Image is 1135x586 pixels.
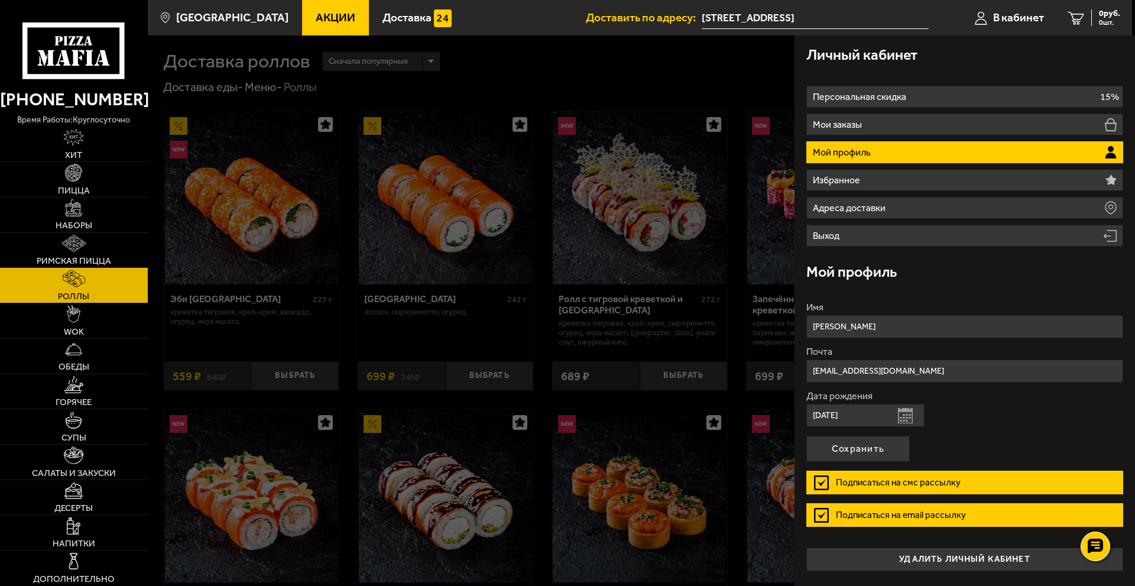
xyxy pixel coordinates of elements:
span: WOK [64,328,84,336]
h3: Личный кабинет [806,47,917,62]
button: Сохранить [806,436,910,462]
span: Ленинский проспект, 147к4 [702,7,929,29]
button: Открыть календарь [898,408,913,423]
span: Горячее [56,398,92,407]
input: Ваша дата рождения [806,404,925,427]
span: Супы [61,433,86,442]
label: Подписаться на смс рассылку [806,471,1123,494]
p: 15% [1100,92,1119,102]
span: Роллы [58,292,89,301]
span: В кабинет [993,12,1044,23]
span: Доставить по адресу: [586,12,702,23]
span: Хит [65,151,82,160]
span: Пицца [58,186,90,195]
span: Десерты [54,504,93,513]
span: Обеды [59,362,89,371]
input: Ваш e-mail [806,360,1123,383]
span: [GEOGRAPHIC_DATA] [176,12,288,23]
p: Адреса доставки [813,203,888,213]
label: Почта [806,347,1123,357]
span: Римская пицца [37,257,111,266]
span: Доставка [382,12,432,23]
p: Персональная скидка [813,92,909,102]
label: Дата рождения [806,391,1123,401]
label: Подписаться на email рассылку [806,503,1123,527]
p: Мой профиль [813,148,874,157]
span: Дополнительно [33,575,115,584]
span: Напитки [53,539,95,548]
span: Салаты и закуски [32,469,116,478]
button: удалить личный кабинет [806,548,1123,571]
input: Ваш адрес доставки [702,7,929,29]
span: 0 руб. [1099,9,1120,18]
span: Наборы [56,221,92,230]
span: Акции [316,12,355,23]
label: Имя [806,303,1123,312]
h3: Мой профиль [806,264,897,279]
p: Мои заказы [813,120,865,129]
input: Ваше имя [806,315,1123,338]
p: Избранное [813,176,863,185]
img: 15daf4d41897b9f0e9f617042186c801.svg [434,9,452,27]
span: 0 шт. [1099,19,1120,26]
p: Выход [813,231,842,241]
